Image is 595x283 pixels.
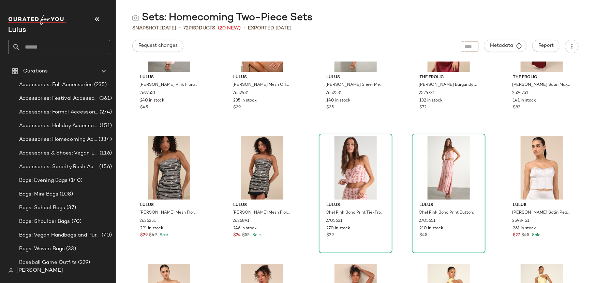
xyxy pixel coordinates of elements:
span: Lulus [327,75,385,81]
span: Current Company Name [8,27,26,34]
span: Chel Pink Boho Print Button-Front Maxi Skirt [419,210,477,216]
span: Sale [251,233,261,238]
span: Bags: Vegan Handbags and Purses [19,231,100,239]
span: Metadata [490,43,521,49]
span: Report [538,43,554,49]
span: Sale [158,233,168,238]
span: (334) [97,136,112,144]
span: Request changes [138,43,178,49]
span: Lulus [140,75,198,81]
span: Lulus [513,202,571,208]
span: 2636891 [233,218,249,224]
span: 2598451 [512,218,529,224]
img: svg%3e [132,14,139,21]
button: Request changes [132,40,183,52]
span: (33) [65,245,76,253]
span: Lulus [233,75,291,81]
span: [PERSON_NAME] Mesh Off-the-Shoulder Top [233,82,291,88]
span: The Frolic [420,75,478,81]
span: [PERSON_NAME] Burgundy Satin Strapless Top [419,82,477,88]
span: 72 [183,26,189,31]
span: Accessories: Holiday Accessories [19,122,98,130]
span: $27 [513,232,520,239]
span: Bags: School Bags [19,204,65,212]
span: $35 [327,105,334,111]
span: $82 [513,105,520,111]
span: Lulus [420,202,478,208]
span: 270 in stock [327,226,351,232]
span: [PERSON_NAME] Pink Floral Textured Midi Skirt [139,82,197,88]
div: Sets: Homecoming Two-Piece Sets [132,11,313,25]
span: [PERSON_NAME] [16,267,63,275]
span: Accessories: Formal Accessories [19,108,98,116]
span: 2652531 [326,90,342,96]
span: Sale [531,233,540,238]
span: [PERSON_NAME] Sheer Mesh Ruched Maxi Skirt [326,82,384,88]
span: Lulus [327,202,385,208]
span: 291 in stock [140,226,163,232]
span: 141 in stock [513,98,536,104]
span: Curations [23,67,48,75]
span: $29 [327,232,334,239]
span: (140) [68,177,83,185]
span: (37) [65,204,76,212]
span: Bags: Shoulder Bags [19,218,70,226]
span: Accessories: Homecoming Accessories [19,136,97,144]
span: [PERSON_NAME] Satin Pearl Strapless Crop Top [512,210,570,216]
span: $45 [140,105,148,111]
span: 2636251 [139,218,156,224]
span: 2697551 [139,90,155,96]
button: Report [532,40,560,52]
span: 235 in stock [233,98,257,104]
span: $29 [140,232,148,239]
span: 2705631 [326,218,343,224]
span: Bags: Woven Bags [19,245,65,253]
span: (70) [100,231,112,239]
p: Exported [DATE] [248,25,292,32]
img: 12698461_2598451.jpg [507,136,576,200]
span: $45 [521,232,529,239]
span: $39 [233,105,241,111]
img: 12669581_2636251.jpg [135,136,204,200]
span: (235) [93,81,107,89]
span: 246 in stock [233,226,257,232]
span: Accessories & Shoes: Vegan Leather [19,149,98,157]
img: 12674521_2636891.jpg [228,136,297,200]
span: $24 [233,232,241,239]
span: Snapshot [DATE] [132,25,176,32]
span: $55 [242,232,250,239]
span: (108) [58,190,73,198]
span: 210 in stock [420,226,444,232]
span: • [179,24,181,32]
span: Accessories: Festival Accessories [19,95,98,103]
span: [PERSON_NAME] Satin Maxi Skirt [512,82,570,88]
span: Accessories: Fall Accessories [19,81,93,89]
span: Baseball Game Outfits [19,259,77,267]
span: (116) [98,149,112,157]
span: 132 in stock [420,98,443,104]
span: (274) [98,108,112,116]
img: svg%3e [8,268,14,273]
span: 240 in stock [140,98,164,104]
div: Products [183,25,215,32]
span: [PERSON_NAME] Mesh Floral Embroidered Ruched Top [139,210,197,216]
span: Lulus [233,202,291,208]
img: 2705651_02_fullbody_2025-08-01.jpg [414,136,483,200]
span: Bags: Mini Bags [19,190,58,198]
span: 2652431 [233,90,249,96]
span: Chel Pink Boho Print Tie-Front Cami Top [326,210,384,216]
span: Lulus [140,202,198,208]
span: 2524731 [419,90,435,96]
span: (70) [70,218,82,226]
span: 140 in stock [327,98,351,104]
span: $49 [149,232,157,239]
button: Metadata [484,40,527,52]
span: (20 New) [218,25,241,32]
span: (156) [98,163,112,171]
span: 261 in stock [513,226,536,232]
span: (229) [77,259,90,267]
span: 2705651 [419,218,436,224]
span: [PERSON_NAME] Mesh Floral Embroidered Mini Skirt [233,210,291,216]
img: 2705631_02_front_2025-07-30.jpg [321,136,390,200]
span: 2524751 [512,90,528,96]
